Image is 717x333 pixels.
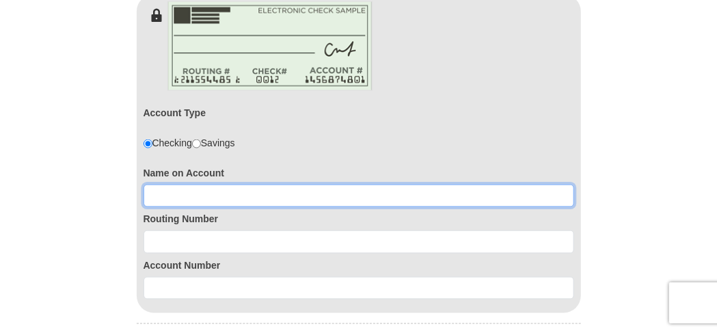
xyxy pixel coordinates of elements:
label: Name on Account [144,166,574,180]
label: Account Number [144,258,574,272]
img: check-en.png [167,1,373,91]
div: Checking Savings [144,136,235,150]
label: Account Type [144,106,206,120]
label: Routing Number [144,212,574,226]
